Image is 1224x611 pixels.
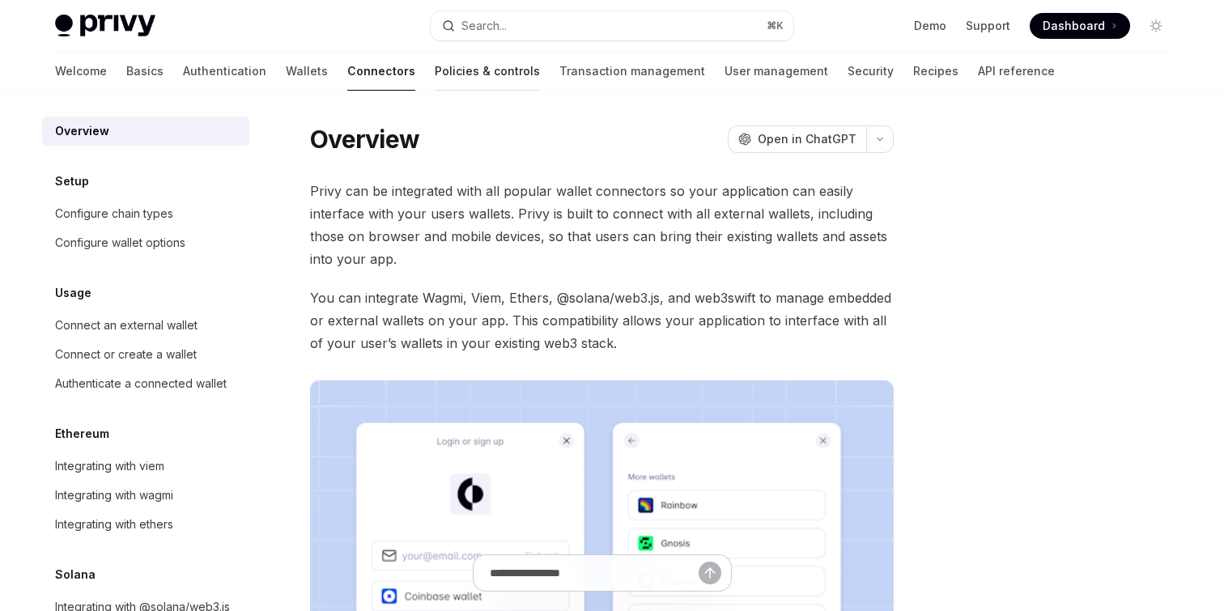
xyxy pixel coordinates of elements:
[286,52,328,91] a: Wallets
[310,180,894,270] span: Privy can be integrated with all popular wallet connectors so your application can easily interfa...
[767,19,784,32] span: ⌘ K
[55,345,197,364] div: Connect or create a wallet
[42,452,249,481] a: Integrating with viem
[42,311,249,340] a: Connect an external wallet
[55,172,89,191] h5: Setup
[55,15,155,37] img: light logo
[848,52,894,91] a: Security
[126,52,164,91] a: Basics
[55,515,173,534] div: Integrating with ethers
[42,510,249,539] a: Integrating with ethers
[1043,18,1105,34] span: Dashboard
[42,228,249,257] a: Configure wallet options
[55,456,164,476] div: Integrating with viem
[183,52,266,91] a: Authentication
[310,125,419,154] h1: Overview
[55,121,109,141] div: Overview
[347,52,415,91] a: Connectors
[913,52,958,91] a: Recipes
[1030,13,1130,39] a: Dashboard
[42,117,249,146] a: Overview
[42,199,249,228] a: Configure chain types
[431,11,793,40] button: Search...⌘K
[42,340,249,369] a: Connect or create a wallet
[55,374,227,393] div: Authenticate a connected wallet
[758,131,856,147] span: Open in ChatGPT
[55,424,109,443] h5: Ethereum
[55,486,173,505] div: Integrating with wagmi
[435,52,540,91] a: Policies & controls
[728,125,866,153] button: Open in ChatGPT
[42,369,249,398] a: Authenticate a connected wallet
[55,233,185,252] div: Configure wallet options
[55,316,198,335] div: Connect an external wallet
[725,52,828,91] a: User management
[914,18,946,34] a: Demo
[310,286,894,354] span: You can integrate Wagmi, Viem, Ethers, @solana/web3.js, and web3swift to manage embedded or exter...
[966,18,1010,34] a: Support
[42,481,249,510] a: Integrating with wagmi
[55,283,91,303] h5: Usage
[55,204,173,223] div: Configure chain types
[55,52,107,91] a: Welcome
[55,565,96,584] h5: Solana
[699,562,721,584] button: Send message
[1143,13,1169,39] button: Toggle dark mode
[978,52,1055,91] a: API reference
[461,16,507,36] div: Search...
[559,52,705,91] a: Transaction management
